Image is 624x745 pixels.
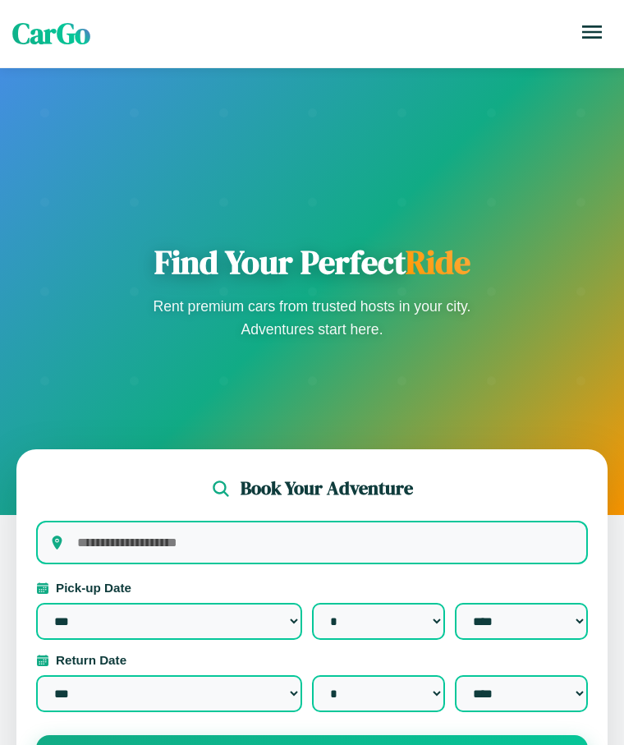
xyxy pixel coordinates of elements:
h1: Find Your Perfect [148,242,476,282]
h2: Book Your Adventure [241,476,413,501]
label: Return Date [36,653,588,667]
span: Ride [406,240,470,284]
p: Rent premium cars from trusted hosts in your city. Adventures start here. [148,295,476,341]
label: Pick-up Date [36,581,588,595]
span: CarGo [12,14,90,53]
